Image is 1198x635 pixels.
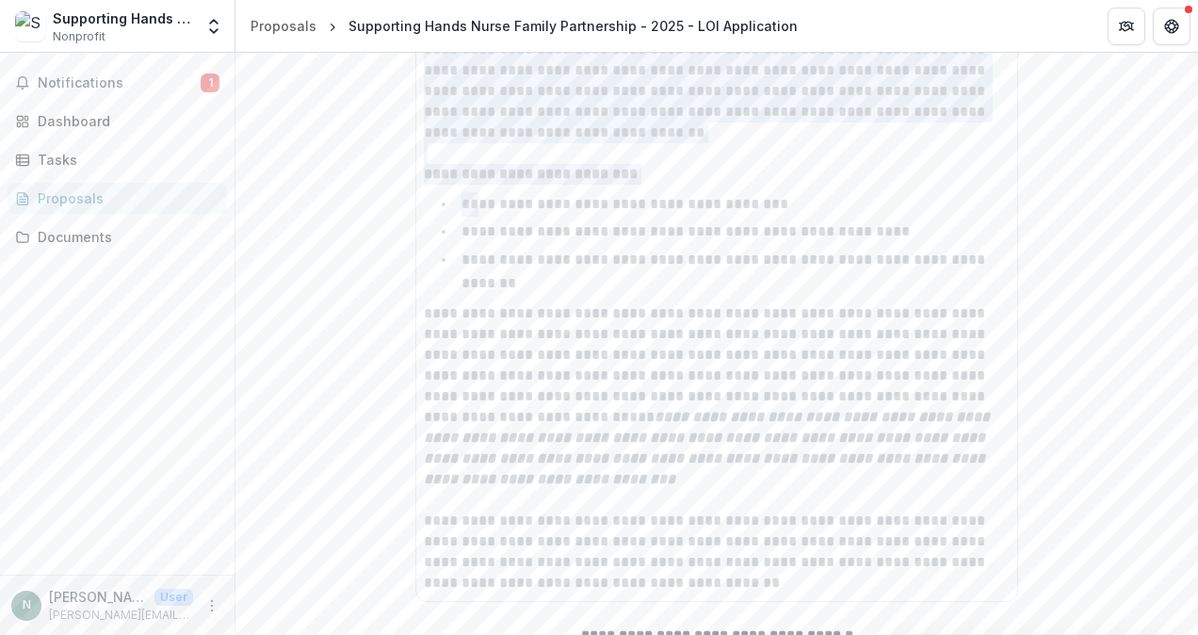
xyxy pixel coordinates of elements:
[201,8,227,45] button: Open entity switcher
[201,73,219,92] span: 1
[15,11,45,41] img: Supporting Hands Nurse Family Partnership
[8,144,227,175] a: Tasks
[38,150,212,170] div: Tasks
[38,188,212,208] div: Proposals
[38,75,201,91] span: Notifications
[251,16,316,36] div: Proposals
[243,12,324,40] a: Proposals
[1108,8,1145,45] button: Partners
[53,28,105,45] span: Nonprofit
[243,12,805,40] nav: breadcrumb
[49,587,147,607] p: [PERSON_NAME]
[154,589,193,606] p: User
[53,8,193,28] div: Supporting Hands Nurse Family Partnership
[49,607,193,624] p: [PERSON_NAME][EMAIL_ADDRESS][PERSON_NAME][DOMAIN_NAME]
[8,106,227,137] a: Dashboard
[23,599,31,611] div: Nikki
[8,183,227,214] a: Proposals
[38,227,212,247] div: Documents
[8,221,227,252] a: Documents
[201,594,223,617] button: More
[8,68,227,98] button: Notifications1
[38,111,212,131] div: Dashboard
[1153,8,1190,45] button: Get Help
[348,16,798,36] div: Supporting Hands Nurse Family Partnership - 2025 - LOI Application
